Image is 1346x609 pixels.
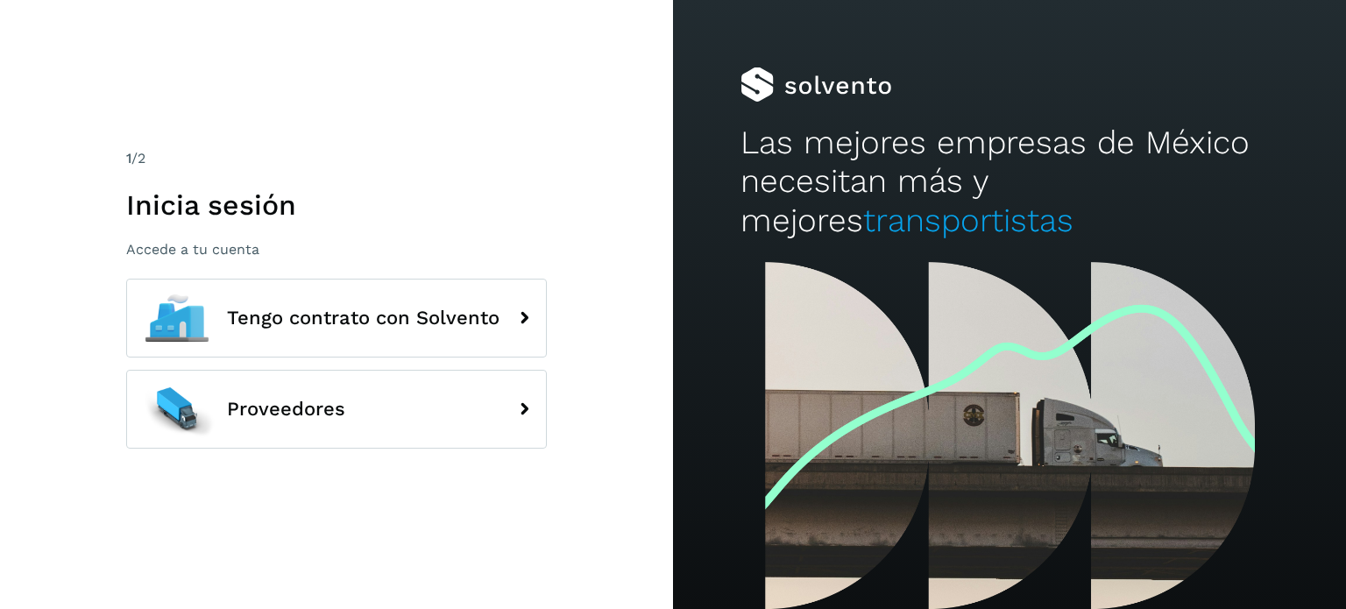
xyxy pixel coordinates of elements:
[126,150,131,166] span: 1
[126,241,547,258] p: Accede a tu cuenta
[126,370,547,449] button: Proveedores
[227,399,345,420] span: Proveedores
[863,202,1073,239] span: transportistas
[126,188,547,222] h1: Inicia sesión
[227,308,499,329] span: Tengo contrato con Solvento
[126,279,547,358] button: Tengo contrato con Solvento
[126,148,547,169] div: /2
[740,124,1279,240] h2: Las mejores empresas de México necesitan más y mejores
